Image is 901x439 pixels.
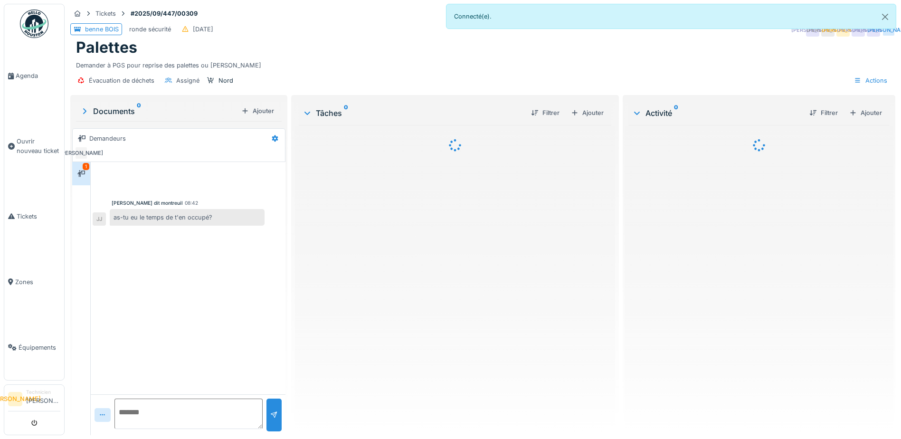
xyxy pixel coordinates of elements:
[26,389,60,409] li: [PERSON_NAME]
[237,105,278,117] div: Ajouter
[76,57,890,70] div: Demander à PGS pour reprise des palettes ou [PERSON_NAME]
[17,137,60,155] span: Ouvrir nouveau ticket
[218,76,233,85] div: Nord
[845,106,886,119] div: Ajouter
[20,10,48,38] img: Badge_color-CXgf-gQk.svg
[93,212,106,226] div: JJ
[303,107,523,119] div: Tâches
[874,4,896,29] button: Close
[446,4,897,29] div: Connecté(e).
[4,315,64,380] a: Équipements
[632,107,802,119] div: Activité
[76,38,137,57] h1: Palettes
[4,249,64,315] a: Zones
[95,9,116,18] div: Tickets
[567,106,607,119] div: Ajouter
[193,25,213,34] div: [DATE]
[176,76,199,85] div: Assigné
[16,71,60,80] span: Agenda
[85,25,119,34] div: benne BOIS
[112,200,183,207] div: [PERSON_NAME] dit montreuil
[89,76,154,85] div: Évacuation de déchets
[344,107,348,119] sup: 0
[850,74,892,87] div: Actions
[4,109,64,183] a: Ouvrir nouveau ticket
[89,134,126,143] div: Demandeurs
[17,212,60,221] span: Tickets
[674,107,678,119] sup: 0
[129,25,171,34] div: ronde sécurité
[15,277,60,286] span: Zones
[127,9,201,18] strong: #2025/09/447/00309
[806,106,842,119] div: Filtrer
[26,389,60,396] div: Technicien
[527,106,563,119] div: Filtrer
[8,389,60,411] a: [PERSON_NAME] Technicien[PERSON_NAME]
[8,392,22,406] li: [PERSON_NAME]
[80,105,237,117] div: Documents
[185,200,198,207] div: 08:42
[110,209,265,226] div: as-tu eu le temps de t'en occupé?
[4,43,64,109] a: Agenda
[19,343,60,352] span: Équipements
[4,183,64,249] a: Tickets
[75,146,88,160] div: [PERSON_NAME]
[83,163,89,170] div: 1
[137,105,141,117] sup: 0
[882,23,895,37] div: [PERSON_NAME]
